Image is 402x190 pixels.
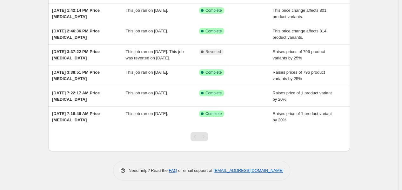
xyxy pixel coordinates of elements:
span: This job ran on [DATE]. This job was reverted on [DATE]. [126,49,184,60]
span: Complete [205,8,222,13]
span: Raises price of 1 product variant by 20% [273,91,332,102]
span: This job ran on [DATE]. [126,70,168,75]
span: This job ran on [DATE]. [126,91,168,95]
span: This job ran on [DATE]. [126,8,168,13]
span: [DATE] 1:42:14 PM Price [MEDICAL_DATA] [52,8,100,19]
span: This job ran on [DATE]. [126,29,168,33]
span: [DATE] 7:18:46 AM Price [MEDICAL_DATA] [52,111,100,122]
span: [DATE] 2:46:36 PM Price [MEDICAL_DATA] [52,29,100,40]
span: Raises prices of 796 product variants by 25% [273,49,325,60]
span: [DATE] 7:22:17 AM Price [MEDICAL_DATA] [52,91,100,102]
a: [EMAIL_ADDRESS][DOMAIN_NAME] [214,168,284,173]
span: This price change affects 814 product variants. [273,29,327,40]
span: [DATE] 3:37:22 PM Price [MEDICAL_DATA] [52,49,100,60]
a: FAQ [169,168,177,173]
span: Complete [205,29,222,34]
span: Complete [205,70,222,75]
span: Raises prices of 796 product variants by 25% [273,70,325,81]
span: This job ran on [DATE]. [126,111,168,116]
nav: Pagination [191,132,208,141]
span: Complete [205,91,222,96]
span: Raises price of 1 product variant by 20% [273,111,332,122]
span: or email support at [177,168,214,173]
span: Reverted [205,49,221,54]
span: Complete [205,111,222,116]
span: This price change affects 801 product variants. [273,8,327,19]
span: [DATE] 3:38:51 PM Price [MEDICAL_DATA] [52,70,100,81]
span: Need help? Read the [129,168,169,173]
